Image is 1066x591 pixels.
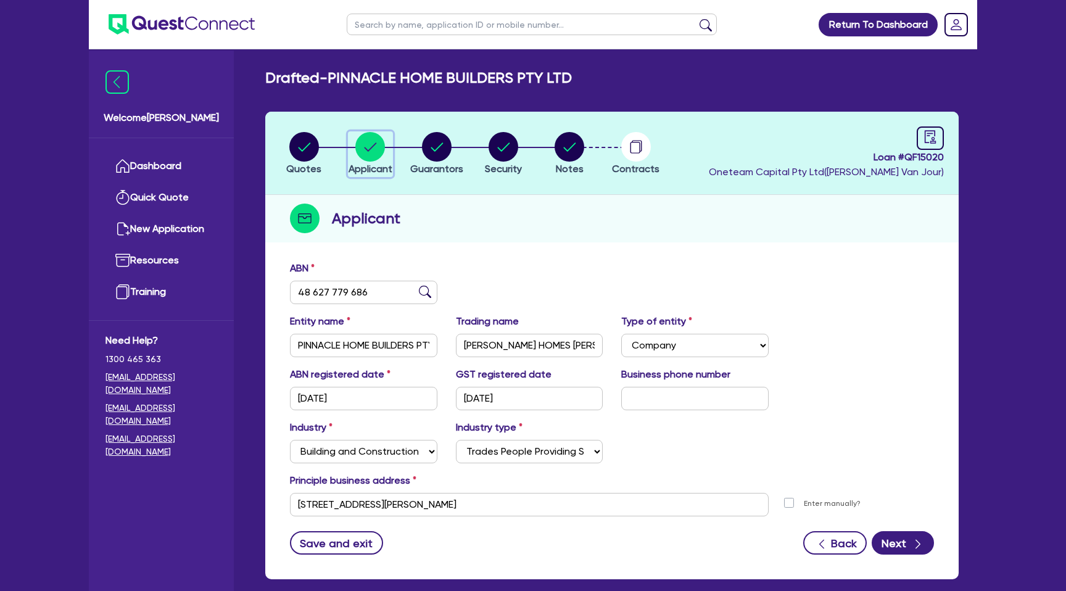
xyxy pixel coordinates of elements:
img: abn-lookup icon [419,286,431,298]
a: Training [105,276,217,308]
label: Industry type [456,420,523,435]
label: ABN registered date [290,367,390,382]
span: Guarantors [410,163,463,175]
a: Quick Quote [105,182,217,213]
span: Quotes [286,163,321,175]
img: quest-connect-logo-blue [109,14,255,35]
button: Save and exit [290,531,383,555]
a: Return To Dashboard [819,13,938,36]
label: ABN [290,261,315,276]
button: Next [872,531,934,555]
label: GST registered date [456,367,552,382]
h2: Drafted - PINNACLE HOME BUILDERS PTY LTD [265,69,572,87]
button: Quotes [286,131,322,177]
img: training [115,284,130,299]
a: New Application [105,213,217,245]
a: Dashboard [105,151,217,182]
span: Loan # QF15020 [709,150,944,165]
a: [EMAIL_ADDRESS][DOMAIN_NAME] [105,432,217,458]
img: resources [115,253,130,268]
span: Security [485,163,522,175]
a: audit [917,126,944,150]
span: Oneteam Capital Pty Ltd ( [PERSON_NAME] Van Jour ) [709,166,944,178]
label: Principle business address [290,473,416,488]
button: Guarantors [410,131,464,177]
span: Contracts [612,163,659,175]
label: Trading name [456,314,519,329]
input: DD / MM / YYYY [290,387,437,410]
label: Type of entity [621,314,692,329]
a: Resources [105,245,217,276]
button: Applicant [348,131,393,177]
img: new-application [115,221,130,236]
label: Entity name [290,314,350,329]
label: Enter manually? [804,498,861,510]
button: Contracts [611,131,660,177]
button: Notes [554,131,585,177]
span: Applicant [349,163,392,175]
input: DD / MM / YYYY [456,387,603,410]
span: Notes [556,163,584,175]
img: step-icon [290,204,320,233]
a: [EMAIL_ADDRESS][DOMAIN_NAME] [105,371,217,397]
input: Search by name, application ID or mobile number... [347,14,717,35]
a: Dropdown toggle [940,9,972,41]
span: Welcome [PERSON_NAME] [104,110,219,125]
span: Need Help? [105,333,217,348]
button: Back [803,531,867,555]
a: [EMAIL_ADDRESS][DOMAIN_NAME] [105,402,217,428]
span: audit [923,130,937,144]
h2: Applicant [332,207,400,229]
label: Industry [290,420,333,435]
img: quick-quote [115,190,130,205]
span: 1300 465 363 [105,353,217,366]
button: Security [484,131,523,177]
label: Business phone number [621,367,730,382]
img: icon-menu-close [105,70,129,94]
